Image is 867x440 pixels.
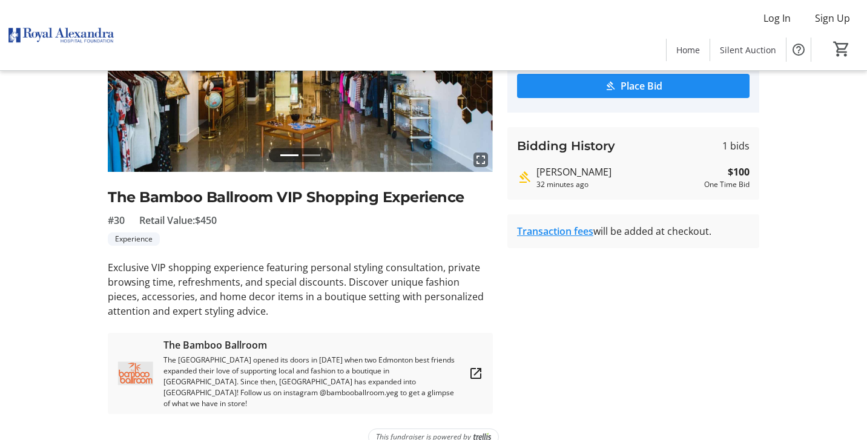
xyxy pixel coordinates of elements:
[517,225,593,238] a: Transaction fees
[815,11,850,25] span: Sign Up
[722,139,750,153] span: 1 bids
[805,8,860,28] button: Sign Up
[108,213,125,228] span: #30
[676,44,700,56] span: Home
[621,79,662,93] span: Place Bid
[163,355,459,409] span: The [GEOGRAPHIC_DATA] opened its doors in [DATE] when two Edmonton best friends expanded their lo...
[517,170,532,185] mat-icon: Highest bid
[517,74,750,98] button: Place Bid
[108,186,493,208] h2: The Bamboo Ballroom VIP Shopping Experience
[473,153,488,167] mat-icon: fullscreen
[704,179,750,190] div: One Time Bid
[139,213,217,228] span: Retail Value: $450
[517,224,750,238] div: will be added at checkout.
[7,5,115,65] img: Royal Alexandra Hospital Foundation's Logo
[710,39,786,61] a: Silent Auction
[720,44,776,56] span: Silent Auction
[108,232,160,246] tr-label-badge: Experience
[536,179,699,190] div: 32 minutes ago
[108,260,493,318] p: Exclusive VIP shopping experience featuring personal styling consultation, private browsing time,...
[763,11,791,25] span: Log In
[108,333,493,414] a: The Bamboo BallroomThe Bamboo BallroomThe [GEOGRAPHIC_DATA] opened its doors in [DATE] when two E...
[831,38,852,60] button: Cart
[667,39,710,61] a: Home
[163,338,459,352] span: The Bamboo Ballroom
[728,165,750,179] strong: $100
[754,8,800,28] button: Log In
[517,137,615,155] h3: Bidding History
[536,165,699,179] div: [PERSON_NAME]
[786,38,811,62] button: Help
[117,355,154,392] img: The Bamboo Ballroom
